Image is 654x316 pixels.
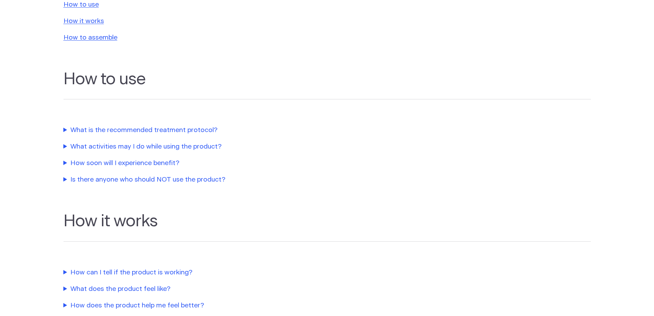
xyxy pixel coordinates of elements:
[64,18,104,24] a: How it works
[64,142,376,152] summary: What activities may I do while using the product?
[64,1,99,8] a: How to use
[64,175,376,185] summary: Is there anyone who should NOT use the product?
[64,34,117,41] a: How to assemble
[64,126,376,135] summary: What is the recommended treatment protocol?
[64,212,591,241] h2: How it works
[64,159,376,168] summary: How soon will I experience benefit?
[64,268,376,278] summary: How can I tell if the product is working?
[64,70,591,99] h2: How to use
[64,284,376,294] summary: What does the product feel like?
[64,301,376,311] summary: How does the product help me feel better?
